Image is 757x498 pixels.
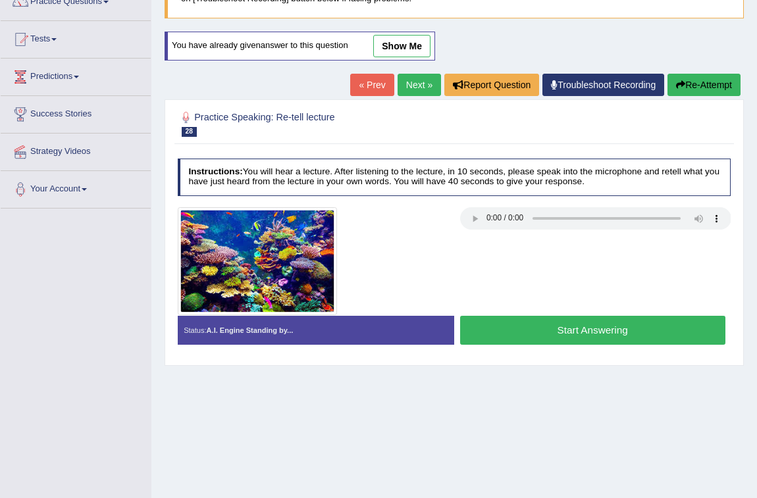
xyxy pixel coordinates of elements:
a: Tests [1,21,151,54]
div: Status: [178,316,454,345]
a: Strategy Videos [1,134,151,166]
b: Instructions: [188,166,242,176]
a: show me [373,35,431,57]
button: Re-Attempt [667,74,741,96]
a: Success Stories [1,96,151,129]
a: « Prev [350,74,394,96]
a: Your Account [1,171,151,204]
h2: Practice Speaking: Re-tell lecture [178,109,521,137]
button: Report Question [444,74,539,96]
a: Predictions [1,59,151,91]
a: Next » [398,74,441,96]
strong: A.I. Engine Standing by... [207,326,294,334]
h4: You will hear a lecture. After listening to the lecture, in 10 seconds, please speak into the mic... [178,159,731,196]
span: 28 [182,127,197,137]
button: Start Answering [460,316,725,344]
a: Troubleshoot Recording [542,74,664,96]
div: You have already given answer to this question [165,32,435,61]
